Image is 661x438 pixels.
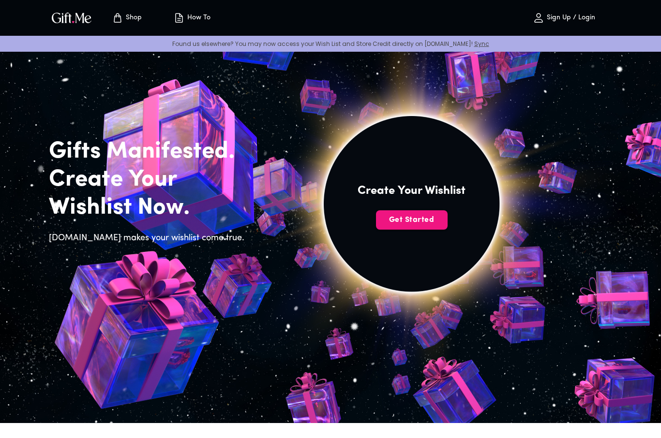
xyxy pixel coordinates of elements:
[376,215,448,225] span: Get Started
[515,2,612,33] button: Sign Up / Login
[173,12,185,24] img: how-to.svg
[165,2,218,33] button: How To
[8,40,653,48] p: Found us elsewhere? You may now access your Wish List and Store Credit directly on [DOMAIN_NAME]!
[50,11,93,25] img: GiftMe Logo
[49,12,94,24] button: GiftMe Logo
[100,2,153,33] button: Store page
[358,183,466,199] h4: Create Your Wishlist
[544,14,595,22] p: Sign Up / Login
[49,166,250,194] h2: Create Your
[49,232,250,245] h6: [DOMAIN_NAME] makes your wishlist come true.
[474,40,489,48] a: Sync
[194,8,629,421] img: hero_sun.png
[49,138,250,166] h2: Gifts Manifested.
[49,194,250,222] h2: Wishlist Now.
[123,14,142,22] p: Shop
[185,14,210,22] p: How To
[376,210,448,230] button: Get Started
